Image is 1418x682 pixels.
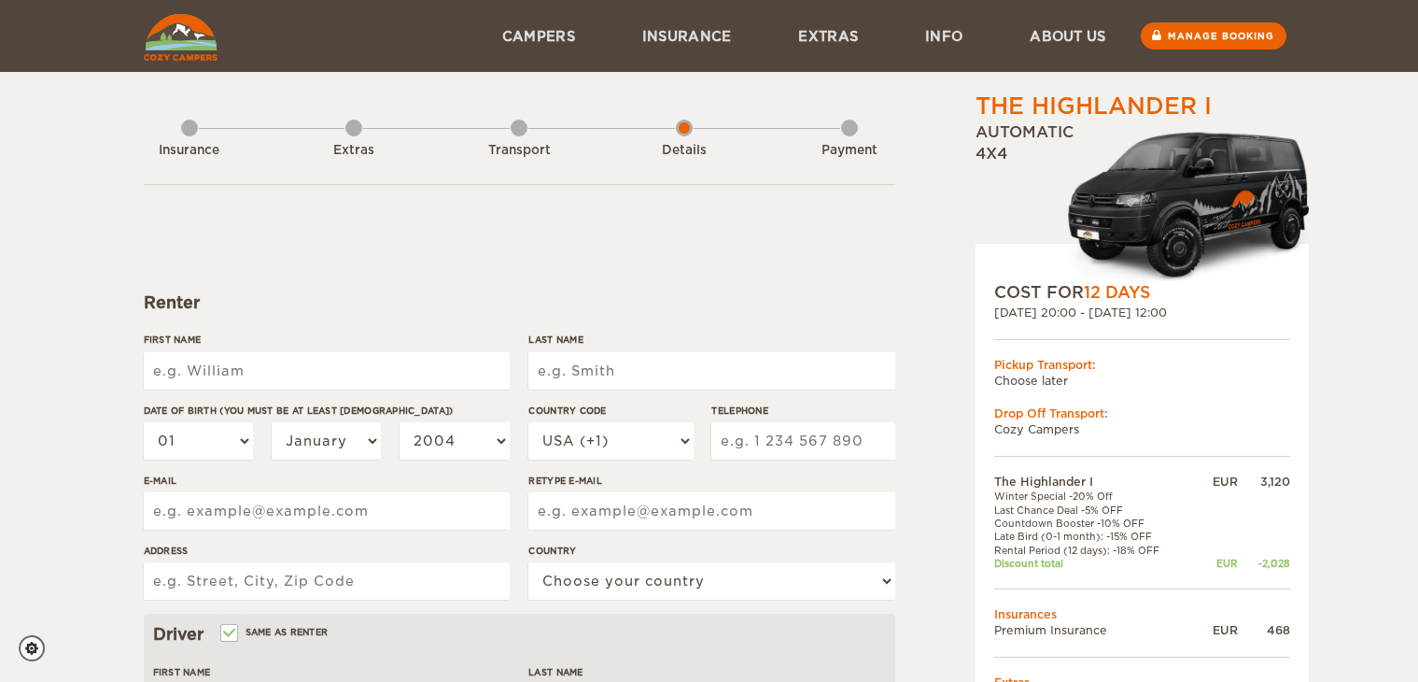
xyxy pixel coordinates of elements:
label: Country [528,544,894,558]
div: Driver [153,623,886,646]
div: EUR [1195,474,1237,490]
div: Details [633,142,736,160]
img: Cozy Campers [144,14,218,61]
input: e.g. example@example.com [528,492,894,530]
td: Premium Insurance [994,622,1196,638]
a: Manage booking [1141,22,1286,50]
div: Automatic 4x4 [976,122,1309,281]
td: Choose later [994,373,1290,389]
label: Address [144,544,510,558]
div: EUR [1195,557,1237,570]
input: e.g. Smith [528,352,894,390]
div: EUR [1195,622,1237,638]
div: Extras [302,142,405,160]
input: e.g. example@example.com [144,492,510,530]
td: Late Bird (0-1 month): -15% OFF [994,530,1196,543]
div: The Highlander I [976,91,1212,122]
label: Last Name [528,665,885,679]
label: First Name [144,333,510,347]
td: Winter Special -20% Off [994,490,1196,503]
td: Rental Period (12 days): -18% OFF [994,544,1196,557]
label: Retype E-mail [528,474,894,488]
input: e.g. 1 234 567 890 [711,422,894,460]
div: Transport [468,142,570,160]
div: Payment [798,142,901,160]
label: Same as renter [222,623,329,641]
td: Last Chance Deal -5% OFF [994,504,1196,517]
td: Discount total [994,557,1196,570]
div: Renter [144,291,895,314]
input: e.g. William [144,352,510,390]
label: Last Name [528,333,894,347]
td: Insurances [994,606,1290,622]
td: Cozy Campers [994,421,1290,437]
img: Cozy-3.png [1050,128,1309,281]
div: 468 [1238,622,1290,638]
div: Drop Off Transport: [994,405,1290,421]
div: 3,120 [1238,474,1290,490]
a: Cookie settings [19,635,57,661]
label: E-mail [144,474,510,488]
input: e.g. Street, City, Zip Code [144,562,510,600]
td: Countdown Booster -10% OFF [994,517,1196,530]
div: [DATE] 20:00 - [DATE] 12:00 [994,305,1290,320]
label: Country Code [528,404,693,418]
div: Pickup Transport: [994,357,1290,373]
div: -2,028 [1238,557,1290,570]
label: Date of birth (You must be at least [DEMOGRAPHIC_DATA]) [144,404,510,418]
div: COST FOR [994,281,1290,304]
label: First Name [153,665,510,679]
input: Same as renter [222,629,234,641]
div: Insurance [138,142,241,160]
td: The Highlander I [994,474,1196,490]
span: 12 Days [1084,283,1150,302]
label: Telephone [711,404,894,418]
